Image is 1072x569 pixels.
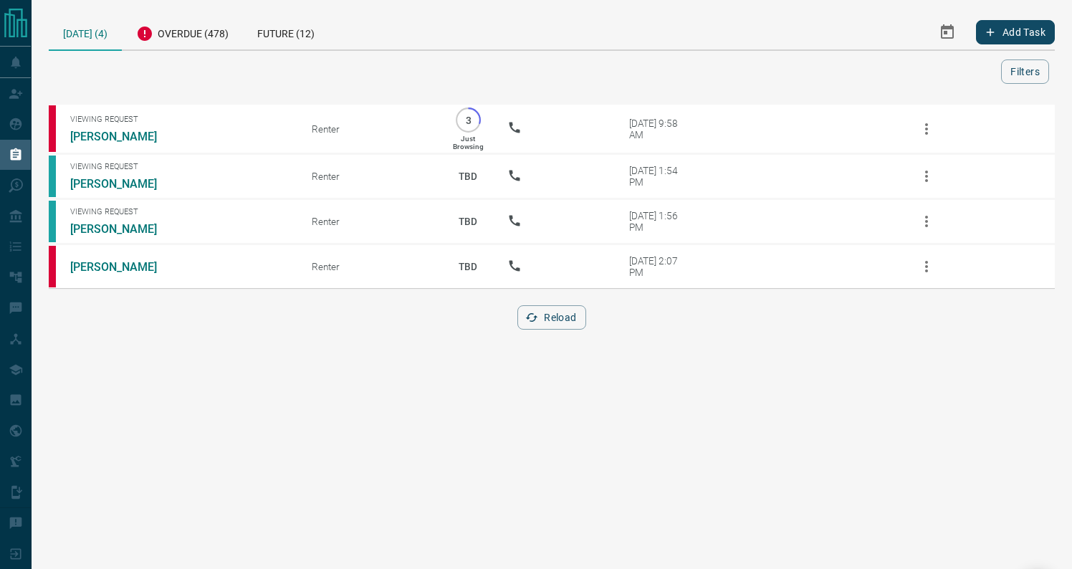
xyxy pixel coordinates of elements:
a: [PERSON_NAME] [70,222,178,236]
p: 3 [463,115,474,125]
div: Future (12) [243,14,329,49]
button: Select Date Range [930,15,965,49]
a: [PERSON_NAME] [70,260,178,274]
span: Viewing Request [70,162,290,171]
div: [DATE] (4) [49,14,122,51]
button: Add Task [976,20,1055,44]
div: [DATE] 1:54 PM [629,165,690,188]
div: [DATE] 2:07 PM [629,255,690,278]
p: TBD [450,157,486,196]
div: [DATE] 1:56 PM [629,210,690,233]
a: [PERSON_NAME] [70,130,178,143]
div: property.ca [49,246,56,287]
div: condos.ca [49,156,56,197]
div: Renter [312,216,429,227]
div: Renter [312,171,429,182]
p: TBD [450,247,486,286]
span: Viewing Request [70,115,290,124]
a: [PERSON_NAME] [70,177,178,191]
button: Filters [1001,59,1049,84]
p: Just Browsing [453,135,484,150]
p: TBD [450,202,486,241]
div: Renter [312,261,429,272]
span: Viewing Request [70,207,290,216]
button: Reload [517,305,585,330]
div: condos.ca [49,201,56,242]
div: Overdue (478) [122,14,243,49]
div: Renter [312,123,429,135]
div: [DATE] 9:58 AM [629,118,690,140]
div: property.ca [49,105,56,152]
